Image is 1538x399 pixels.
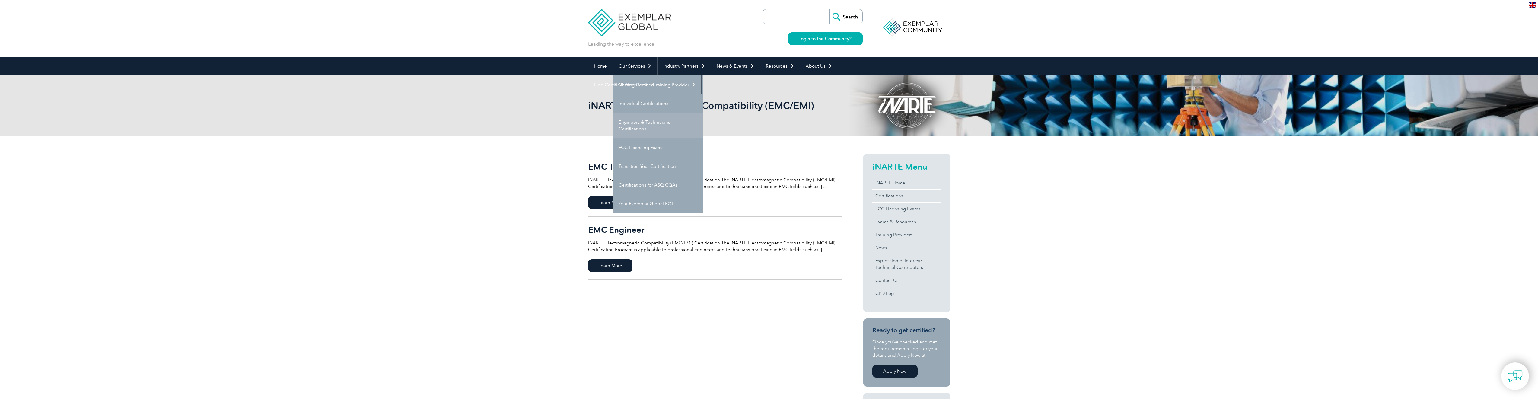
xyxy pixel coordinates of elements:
a: Expression of Interest:Technical Contributors [872,254,941,274]
span: Learn More [588,259,632,272]
a: Exams & Resources [872,215,941,228]
a: Our Services [613,57,657,75]
a: Login to the Community [788,32,863,45]
p: iNARTE Electromagnetic Compatibility (EMC/EMI) Certification The iNARTE Electromagnetic Compatibi... [588,240,842,253]
p: Once you’ve checked and met the requirements, register your details and Apply Now at [872,339,941,359]
a: Individual Certifications [613,94,703,113]
h2: EMC Technician [588,162,842,171]
a: Apply Now [872,365,918,378]
img: contact-chat.png [1508,369,1523,384]
a: News & Events [711,57,760,75]
span: Learn More [588,196,632,209]
a: Transition Your Certification [613,157,703,176]
a: iNARTE Home [872,177,941,189]
p: Leading the way to excellence [588,41,654,47]
a: Resources [760,57,800,75]
a: About Us [800,57,838,75]
h1: iNARTE Electromagnetic Compatibility (EMC/EMI) [588,100,820,111]
a: Engineers & Technicians Certifications [613,113,703,138]
a: Home [588,57,613,75]
a: CPD Log [872,287,941,300]
a: EMC Engineer iNARTE Electromagnetic Compatibility (EMC/EMI) Certification The iNARTE Electromagne... [588,217,842,280]
a: News [872,241,941,254]
input: Search [829,9,862,24]
a: Find Certified Professional / Training Provider [588,75,701,94]
h2: EMC Engineer [588,225,842,235]
a: FCC Licensing Exams [613,138,703,157]
img: en [1529,2,1536,8]
a: Your Exemplar Global ROI [613,194,703,213]
h2: iNARTE Menu [872,162,941,171]
a: Training Providers [872,228,941,241]
img: open_square.png [849,37,852,40]
a: FCC Licensing Exams [872,203,941,215]
a: EMC Technician iNARTE Electromagnetic Compatibility (EMC/EMI) Certification The iNARTE Electromag... [588,154,842,217]
a: Industry Partners [658,57,711,75]
a: Certifications [872,190,941,202]
p: iNARTE Electromagnetic Compatibility (EMC/EMI) Certification The iNARTE Electromagnetic Compatibi... [588,177,842,190]
h3: Ready to get certified? [872,327,941,334]
a: Certifications for ASQ CQAs [613,176,703,194]
a: Contact Us [872,274,941,287]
